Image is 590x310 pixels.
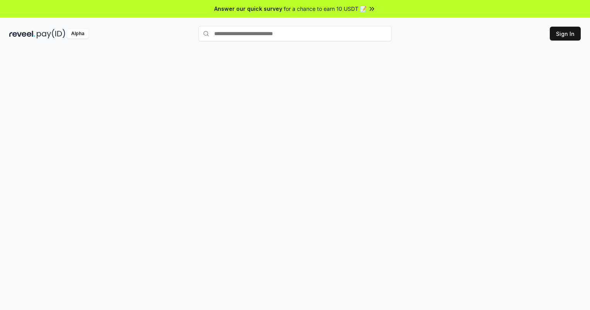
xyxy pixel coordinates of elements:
img: reveel_dark [9,29,35,39]
span: for a chance to earn 10 USDT 📝 [284,5,367,13]
img: pay_id [37,29,65,39]
span: Answer our quick survey [214,5,282,13]
div: Alpha [67,29,89,39]
button: Sign In [550,27,581,41]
